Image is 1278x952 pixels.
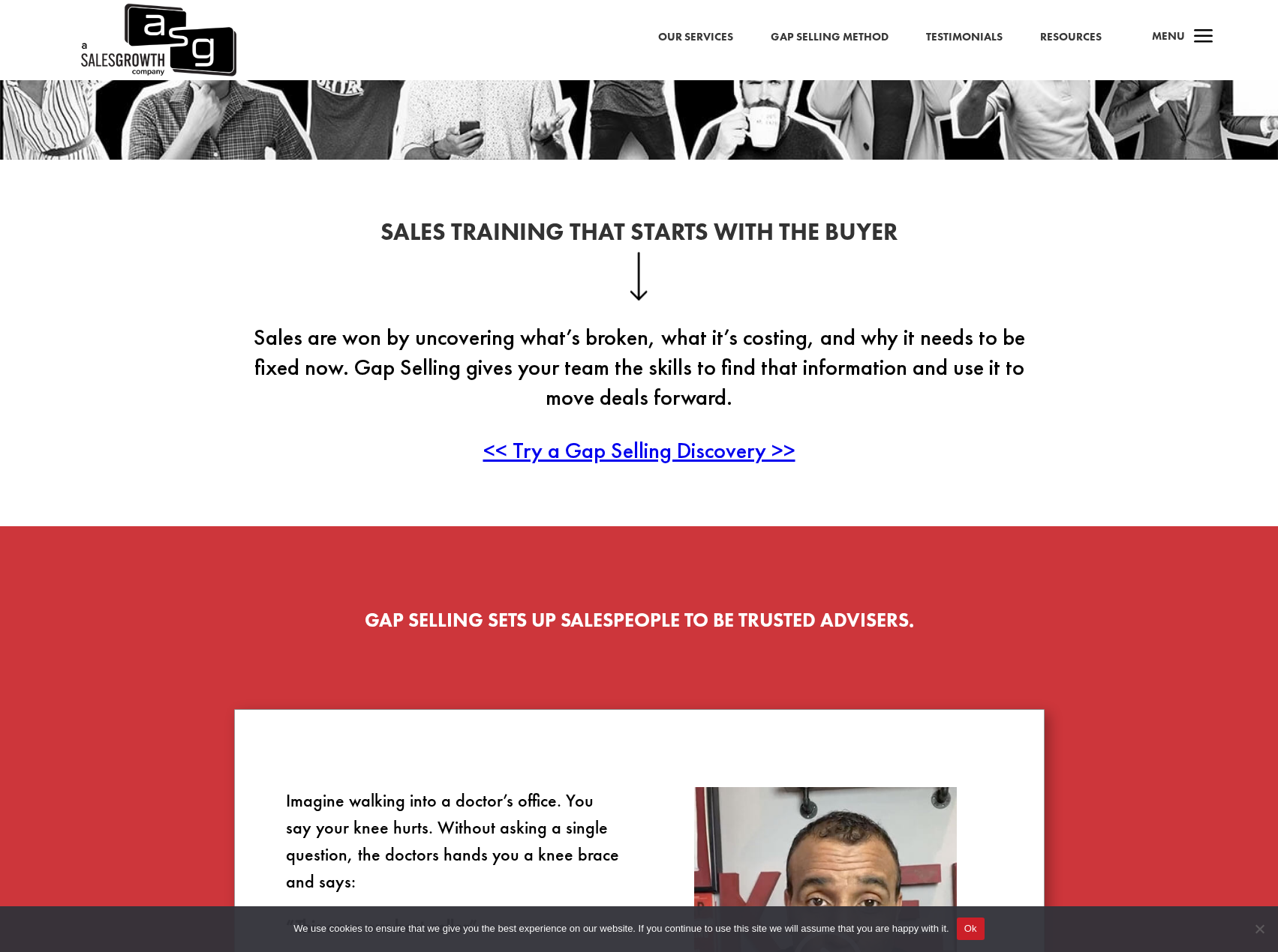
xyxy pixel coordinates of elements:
[658,28,733,47] a: Our Services
[1152,28,1185,43] span: Menu
[1189,22,1219,52] span: a
[234,322,1045,436] p: Sales are won by uncovering what’s broken, what it’s costing, and why it needs to be fixed now. G...
[926,28,1003,47] a: Testimonials
[771,28,889,47] a: Gap Selling Method
[286,787,620,913] p: Imagine walking into a doctor’s office. You say your knee hurts. Without asking a single question...
[293,921,949,936] span: We use cookies to ensure that we give you the best experience on our website. If you continue to ...
[234,610,1045,637] h2: Gap Selling SETS UP SALESPEOPLE TO BE TRUSTED ADVISERS.
[1040,28,1102,47] a: Resources
[1252,921,1267,936] span: No
[483,436,795,465] a: << Try a Gap Selling Discovery >>
[234,220,1045,252] h2: Sales Training That Starts With the Buyer
[630,252,648,300] img: down-arrow
[957,918,985,940] button: Ok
